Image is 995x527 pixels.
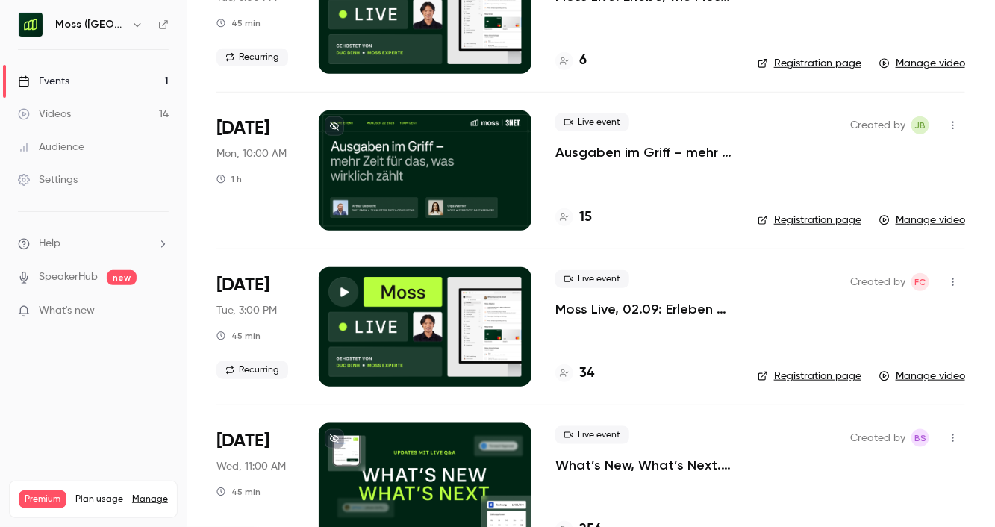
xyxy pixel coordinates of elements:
a: 34 [555,364,594,384]
span: What's new [39,303,95,319]
span: Live event [555,113,629,131]
div: Audience [18,140,84,155]
a: Manage video [879,56,965,71]
div: 45 min [216,486,261,498]
a: SpeakerHub [39,269,98,285]
h4: 34 [579,364,594,384]
a: Manage [132,493,168,505]
div: Sep 22 Mon, 10:00 AM (Europe/Berlin) [216,110,295,230]
span: Wed, 11:00 AM [216,459,286,474]
span: Ben Smith [911,429,929,447]
span: Felicity Cator [911,273,929,291]
span: Tue, 3:00 PM [216,303,277,318]
span: Jara Bockx [911,116,929,134]
a: Registration page [758,213,861,228]
a: Manage video [879,369,965,384]
span: Premium [19,490,66,508]
span: Live event [555,426,629,444]
a: Moss Live, 02.09: Erleben Sie, wie Moss Ausgabenmanagement automatisiert [555,300,734,318]
div: Settings [18,172,78,187]
div: 1 h [216,173,242,185]
a: Manage video [879,213,965,228]
div: Events [18,74,69,89]
span: Plan usage [75,493,123,505]
iframe: Noticeable Trigger [151,305,169,318]
span: [DATE] [216,116,269,140]
span: Created by [850,429,905,447]
a: Registration page [758,56,861,71]
img: Moss (DE) [19,13,43,37]
span: Created by [850,273,905,291]
span: Mon, 10:00 AM [216,146,287,161]
span: JB [915,116,926,134]
span: [DATE] [216,429,269,453]
div: 45 min [216,330,261,342]
a: Registration page [758,369,861,384]
a: What’s New, What’s Next. Updates mit Live Q&A für Moss Kunden. [555,456,734,474]
a: 6 [555,51,587,71]
li: help-dropdown-opener [18,236,169,252]
span: Help [39,236,60,252]
h4: 6 [579,51,587,71]
h6: Moss ([GEOGRAPHIC_DATA]) [55,17,125,32]
span: Recurring [216,361,288,379]
span: Created by [850,116,905,134]
span: [DATE] [216,273,269,297]
a: 15 [555,208,592,228]
div: Videos [18,107,71,122]
div: 45 min [216,17,261,29]
span: Live event [555,270,629,288]
h4: 15 [579,208,592,228]
span: Recurring [216,49,288,66]
span: BS [914,429,926,447]
span: new [107,270,137,285]
div: Sep 2 Tue, 3:00 PM (Europe/Berlin) [216,267,295,387]
span: FC [915,273,926,291]
a: Ausgaben im Griff – mehr Zeit für das, was wirklich zählt [555,143,734,161]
